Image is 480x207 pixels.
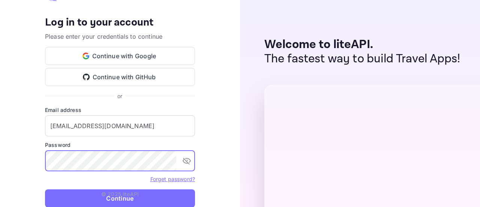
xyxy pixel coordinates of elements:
button: Continue with GitHub [45,68,195,86]
keeper-lock: Open Keeper Popup [166,156,175,165]
button: toggle password visibility [179,153,194,168]
p: Welcome to liteAPI. [264,38,460,52]
p: Please enter your credentials to continue [45,32,195,41]
p: or [117,92,122,100]
h4: Log in to your account [45,16,195,29]
input: Enter your email address [45,115,195,136]
label: Password [45,141,195,149]
a: Forget password? [150,176,195,182]
p: The fastest way to build Travel Apps! [264,52,460,66]
label: Email address [45,106,195,114]
button: Continue with Google [45,47,195,65]
p: © 2025 liteAPI [101,190,139,198]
